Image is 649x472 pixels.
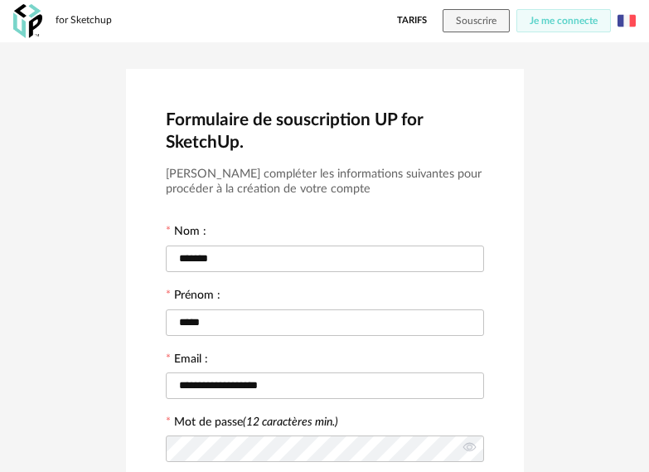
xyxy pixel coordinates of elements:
label: Mot de passe [174,416,338,428]
span: Je me connecte [530,16,598,26]
img: OXP [13,4,42,38]
i: (12 caractères min.) [243,416,338,428]
button: Souscrire [443,9,510,32]
div: for Sketchup [56,14,112,27]
label: Prénom : [166,290,220,304]
label: Email : [166,353,208,368]
label: Nom : [166,226,206,241]
button: Je me connecte [516,9,611,32]
span: Souscrire [456,16,496,26]
img: fr [618,12,636,30]
a: Tarifs [397,9,427,32]
h3: [PERSON_NAME] compléter les informations suivantes pour procéder à la création de votre compte [166,167,484,197]
h2: Formulaire de souscription UP for SketchUp. [166,109,484,153]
